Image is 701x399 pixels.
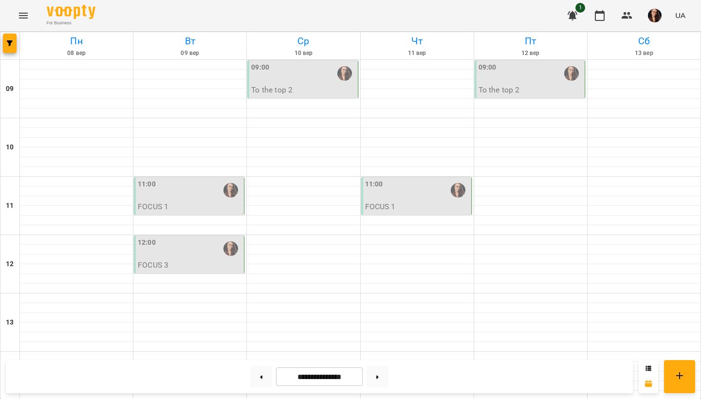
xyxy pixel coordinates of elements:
[365,202,396,211] p: FOCUS 1
[47,20,95,26] span: For Business
[6,317,14,328] h6: 13
[6,84,14,94] h6: 09
[337,66,352,81] img: Анастасія КУЧКОВСЬКА
[451,183,465,198] img: Анастасія КУЧКОВСЬКА
[248,34,358,49] h6: Ср
[251,62,269,73] label: 09:00
[6,259,14,270] h6: 12
[648,9,662,22] img: 98f67e136ad320ec805f6b97c77d7e7d.jpg
[138,261,168,269] p: FOCUS 3
[589,49,699,58] h6: 13 вер
[589,34,699,49] h6: Сб
[575,3,585,13] span: 1
[671,6,689,24] button: UA
[362,34,472,49] h6: Чт
[362,49,472,58] h6: 11 вер
[135,34,245,49] h6: Вт
[675,10,685,20] span: UA
[476,34,586,49] h6: Пт
[476,49,586,58] h6: 12 вер
[138,237,156,248] label: 12:00
[138,202,168,211] p: FOCUS 1
[251,86,293,94] p: To the top 2
[564,66,579,81] img: Анастасія КУЧКОВСЬКА
[138,179,156,190] label: 11:00
[135,49,245,58] h6: 09 вер
[21,49,131,58] h6: 08 вер
[365,179,383,190] label: 11:00
[479,86,520,94] p: To the top 2
[479,62,497,73] label: 09:00
[12,4,35,27] button: Menu
[223,241,238,256] img: Анастасія КУЧКОВСЬКА
[6,200,14,211] h6: 11
[223,183,238,198] img: Анастасія КУЧКОВСЬКА
[47,5,95,19] img: Voopty Logo
[6,142,14,153] h6: 10
[248,49,358,58] h6: 10 вер
[21,34,131,49] h6: Пн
